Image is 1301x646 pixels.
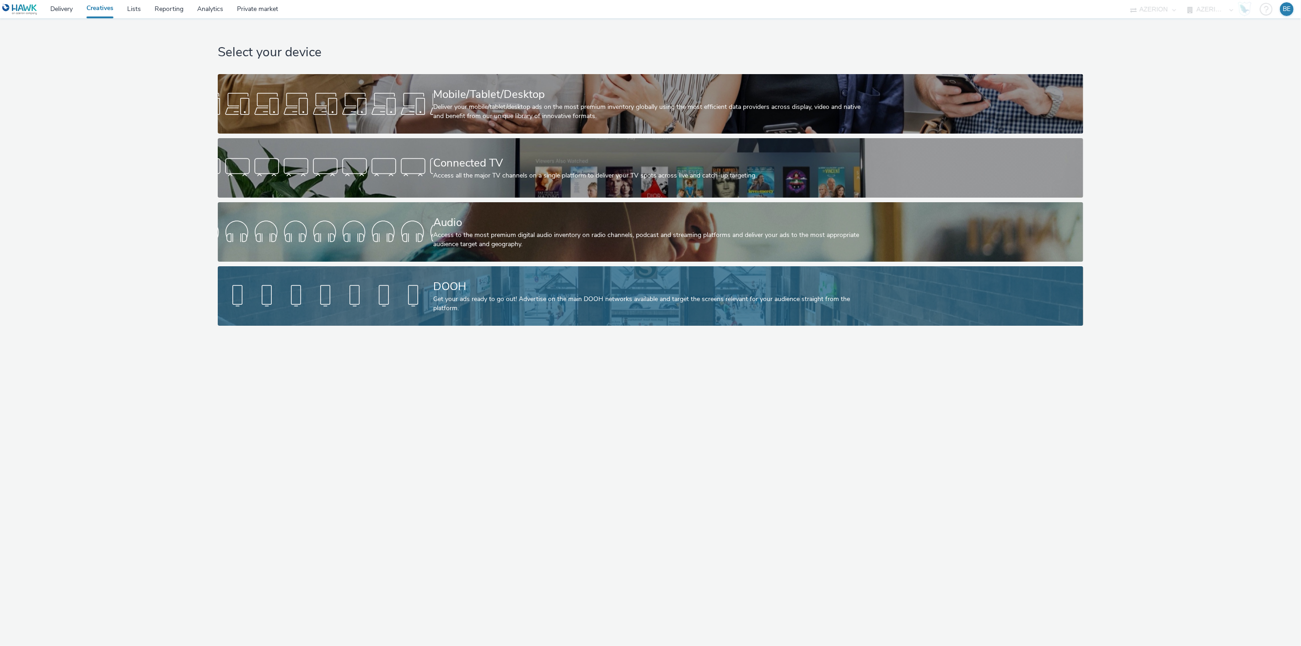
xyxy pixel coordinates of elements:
[1238,2,1252,16] img: Hawk Academy
[433,231,864,249] div: Access to the most premium digital audio inventory on radio channels, podcast and streaming platf...
[433,295,864,313] div: Get your ads ready to go out! Advertise on the main DOOH networks available and target the screen...
[433,155,864,171] div: Connected TV
[218,44,1083,61] h1: Select your device
[2,4,38,15] img: undefined Logo
[433,171,864,180] div: Access all the major TV channels on a single platform to deliver your TV spots across live and ca...
[218,202,1083,262] a: AudioAccess to the most premium digital audio inventory on radio channels, podcast and streaming ...
[218,138,1083,198] a: Connected TVAccess all the major TV channels on a single platform to deliver your TV spots across...
[218,266,1083,326] a: DOOHGet your ads ready to go out! Advertise on the main DOOH networks available and target the sc...
[1238,2,1255,16] a: Hawk Academy
[1283,2,1291,16] div: BE
[433,86,864,102] div: Mobile/Tablet/Desktop
[433,102,864,121] div: Deliver your mobile/tablet/desktop ads on the most premium inventory globally using the most effi...
[433,215,864,231] div: Audio
[433,279,864,295] div: DOOH
[218,74,1083,134] a: Mobile/Tablet/DesktopDeliver your mobile/tablet/desktop ads on the most premium inventory globall...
